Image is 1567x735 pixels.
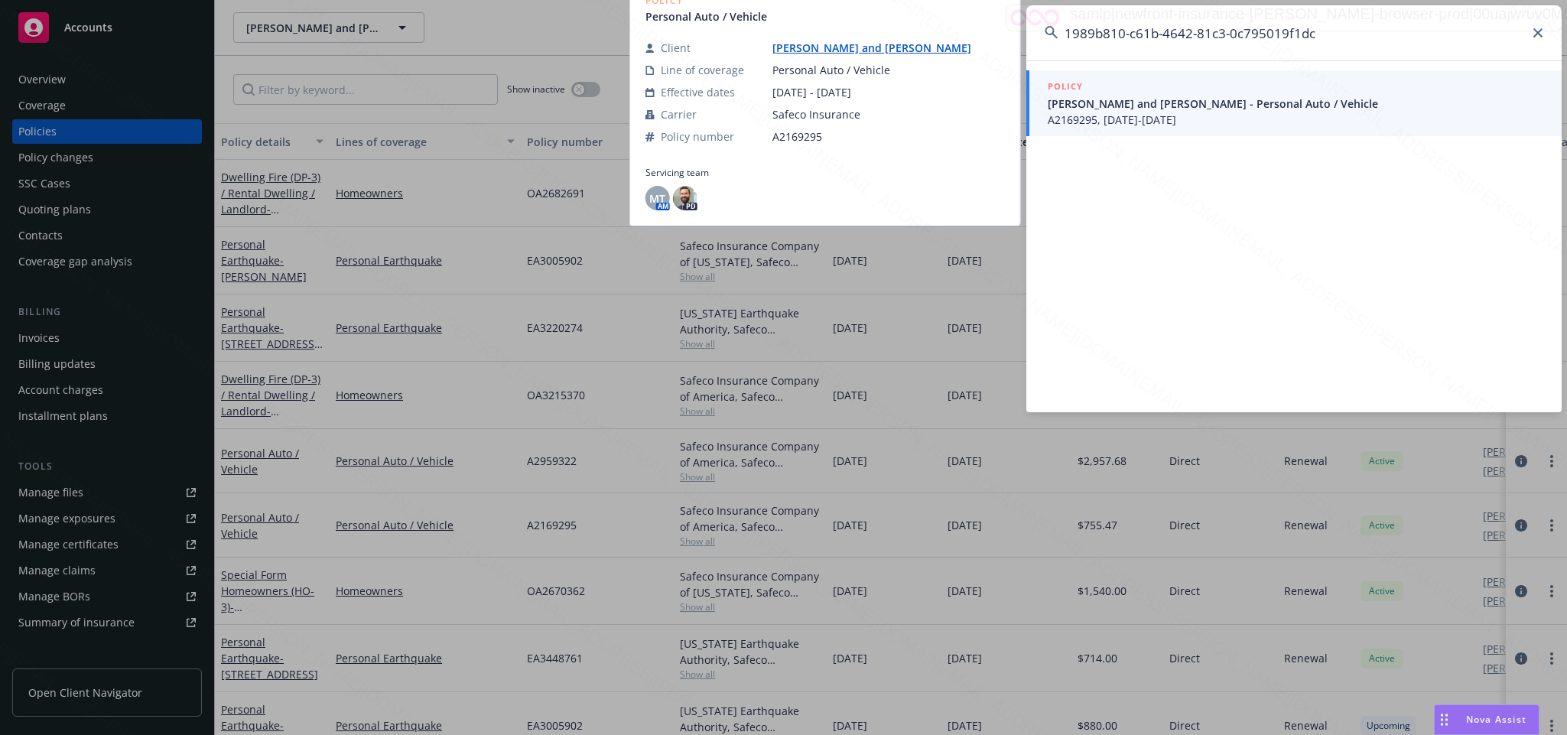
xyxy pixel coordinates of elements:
span: [PERSON_NAME] and [PERSON_NAME] - Personal Auto / Vehicle [1048,96,1543,112]
div: Drag to move [1435,705,1454,734]
span: A2169295, [DATE]-[DATE] [1048,112,1543,128]
button: Nova Assist [1434,704,1539,735]
input: Search... [1026,5,1562,60]
h5: POLICY [1048,79,1083,94]
span: Nova Assist [1466,713,1526,726]
a: POLICY[PERSON_NAME] and [PERSON_NAME] - Personal Auto / VehicleA2169295, [DATE]-[DATE] [1026,70,1562,136]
